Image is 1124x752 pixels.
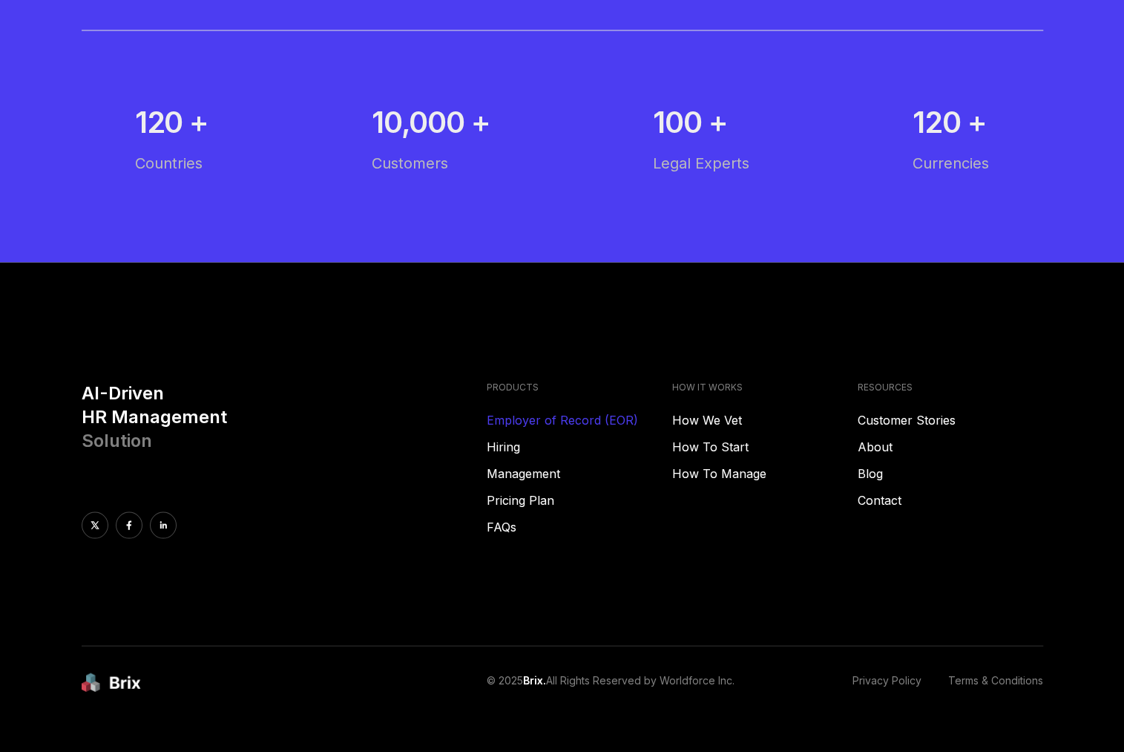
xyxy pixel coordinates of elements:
a: Employer of Record (EOR) [487,411,672,428]
a: Terms & Conditions [948,673,1043,693]
a: How We Vet [672,411,858,428]
div: 120 + [135,105,208,140]
a: Contact [858,491,1043,509]
span: Solution [82,429,152,451]
div: 120 + [913,105,989,140]
a: Blog [858,464,1043,482]
a: How To Start [672,437,858,455]
div: 100 + [653,105,749,140]
h4: PRODUCTS [487,381,672,393]
img: brix [82,673,141,693]
a: Privacy Policy [852,673,921,693]
a: Management [487,464,672,482]
div: Countries [135,152,208,173]
h3: AI-Driven HR Management [82,381,476,452]
a: Hiring [487,437,672,455]
span: Brix. [523,673,546,686]
h4: RESOURCES [858,381,1043,393]
h4: HOW IT WORKS [672,381,858,393]
div: 10,000 + [372,105,490,140]
div: Customers [372,152,490,173]
div: Legal Experts [653,152,749,173]
p: © 2025 All Rights Reserved by Worldforce Inc. [487,673,734,693]
a: Customer Stories [858,411,1043,428]
a: Pricing Plan [487,491,672,509]
a: About [858,437,1043,455]
a: FAQs [487,517,672,535]
a: How To Manage [672,464,858,482]
div: Currencies [913,152,989,173]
